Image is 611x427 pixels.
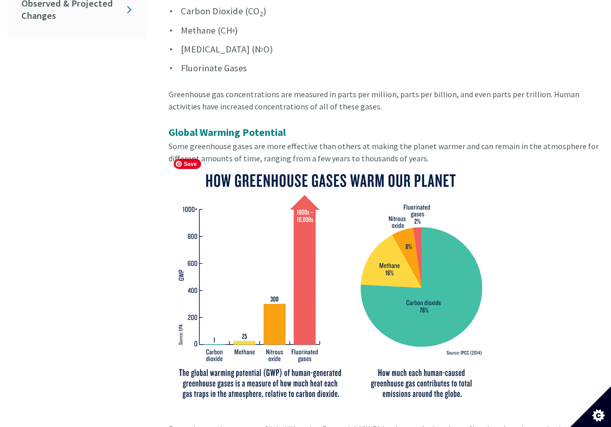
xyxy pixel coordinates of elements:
sup: 4 [232,27,235,34]
span: Some greenhouse gases are more effective than others at making the planet warmer and can remain i... [169,141,599,163]
img: GHG-IPCC-(1).png [169,164,491,407]
sub: 2 [260,9,263,18]
li: [MEDICAL_DATA] (N O) [169,42,603,56]
button: Set cookie preferences [570,386,611,427]
sup: 2 [261,46,263,53]
li: Methane (CH ) [169,23,603,38]
span: Save [174,159,201,169]
div: Greenhouse gas concentrations are measured in parts per million, parts per billion, and even part... [169,88,603,125]
strong: Global Warming Potential [169,126,286,138]
li: Fluorinate Gases [169,61,603,75]
li: Carbon Dioxide (CO ) [169,4,603,18]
